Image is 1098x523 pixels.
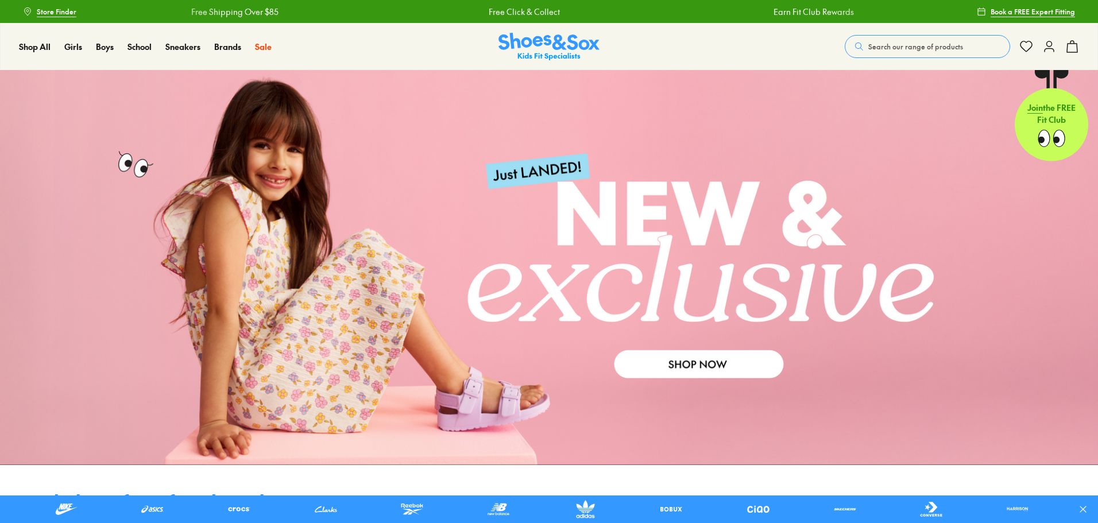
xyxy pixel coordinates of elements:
[165,41,200,52] span: Sneakers
[1027,102,1043,114] span: Join
[498,33,600,61] img: SNS_Logo_Responsive.svg
[179,6,266,18] a: Free Shipping Over $85
[165,41,200,53] a: Sneakers
[977,1,1075,22] a: Book a FREE Expert Fitting
[96,41,114,53] a: Boys
[127,41,152,52] span: School
[19,41,51,52] span: Shop All
[991,6,1075,17] span: Book a FREE Expert Fitting
[498,33,600,61] a: Shoes & Sox
[37,6,76,17] span: Store Finder
[1015,93,1088,135] p: the FREE Fit Club
[214,41,241,53] a: Brands
[214,41,241,52] span: Brands
[255,41,272,52] span: Sale
[19,41,51,53] a: Shop All
[64,41,82,52] span: Girls
[127,41,152,53] a: School
[23,1,76,22] a: Store Finder
[96,41,114,52] span: Boys
[64,41,82,53] a: Girls
[868,41,963,52] span: Search our range of products
[761,6,842,18] a: Earn Fit Club Rewards
[477,6,548,18] a: Free Click & Collect
[1015,69,1088,161] a: Jointhe FREE Fit Club
[255,41,272,53] a: Sale
[845,35,1010,58] button: Search our range of products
